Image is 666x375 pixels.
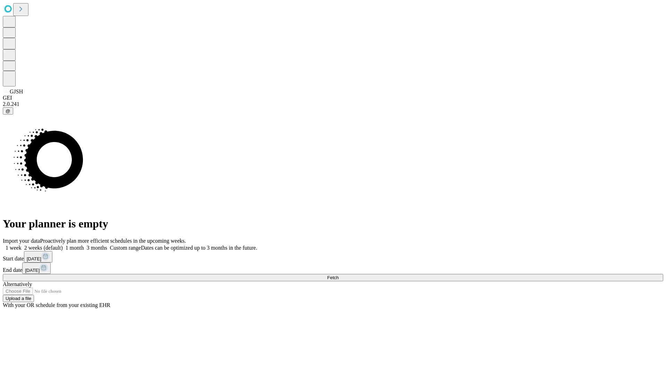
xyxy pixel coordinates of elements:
div: GEI [3,95,663,101]
h1: Your planner is empty [3,217,663,230]
span: Proactively plan more efficient schedules in the upcoming weeks. [40,238,186,244]
span: Fetch [327,275,339,280]
button: Upload a file [3,295,34,302]
span: 3 months [87,245,107,251]
span: [DATE] [25,268,40,273]
span: [DATE] [27,256,41,261]
button: [DATE] [22,262,51,274]
div: End date [3,262,663,274]
span: Import your data [3,238,40,244]
span: Alternatively [3,281,32,287]
span: 1 week [6,245,22,251]
button: Fetch [3,274,663,281]
span: 1 month [66,245,84,251]
span: GJSH [10,89,23,94]
button: [DATE] [24,251,52,262]
span: Dates can be optimized up to 3 months in the future. [141,245,257,251]
span: 2 weeks (default) [24,245,63,251]
span: Custom range [110,245,141,251]
div: Start date [3,251,663,262]
button: @ [3,107,13,115]
div: 2.0.241 [3,101,663,107]
span: @ [6,108,10,114]
span: With your OR schedule from your existing EHR [3,302,110,308]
